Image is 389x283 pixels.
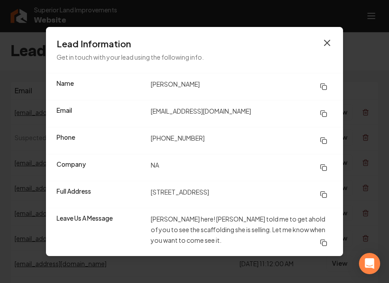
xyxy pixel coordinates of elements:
[57,79,144,95] dt: Name
[151,79,332,95] dd: [PERSON_NAME]
[151,106,332,122] dd: [EMAIL_ADDRESS][DOMAIN_NAME]
[57,160,144,176] dt: Company
[151,160,332,176] dd: NA
[151,133,332,149] dd: [PHONE_NUMBER]
[57,187,144,203] dt: Full Address
[57,214,144,251] dt: Leave Us A Message
[151,214,332,251] dd: [PERSON_NAME] here! [PERSON_NAME] told me to get ahold of you to see the scaffolding she is selli...
[57,38,332,50] h3: Lead Information
[151,187,332,203] dd: [STREET_ADDRESS]
[57,133,144,149] dt: Phone
[57,52,332,62] p: Get in touch with your lead using the following info.
[57,106,144,122] dt: Email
